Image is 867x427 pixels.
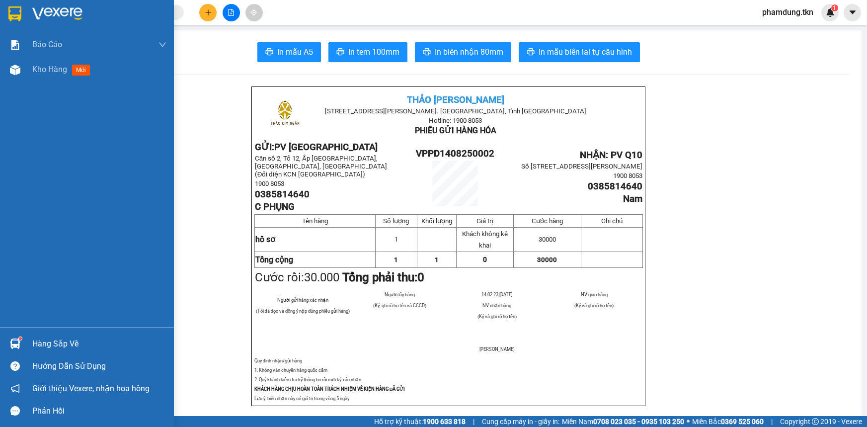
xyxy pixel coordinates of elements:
button: file-add [223,4,240,21]
span: 1 [394,256,398,263]
span: Miền Bắc [692,416,764,427]
span: Lưu ý: biên nhận này có giá trị trong vòng 5 ngày [254,396,349,401]
span: Hỗ trợ kỹ thuật: [374,416,466,427]
span: Giá trị [476,217,493,225]
span: [PERSON_NAME] [479,346,514,352]
span: printer [265,48,273,57]
span: Số [STREET_ADDRESS][PERSON_NAME] [521,163,642,170]
span: In biên nhận 80mm [435,46,503,58]
span: Quy định nhận/gửi hàng [254,358,302,363]
span: (Ký và ghi rõ họ tên) [574,303,614,308]
strong: KHÁCH HÀNG CHỊU HOÀN TOÀN TRÁCH NHIỆM VỀ KIỆN HÀNG ĐÃ GỬI [254,386,405,392]
span: 1. Không vân chuyển hàng quốc cấm [254,367,327,373]
span: 1 [394,236,398,243]
span: printer [527,48,535,57]
span: notification [10,384,20,393]
span: printer [423,48,431,57]
img: warehouse-icon [10,339,20,349]
span: (Ký, ghi rõ họ tên và CCCD) [373,303,426,308]
span: Ghi chú [601,217,623,225]
span: PHIẾU GỬI HÀNG HÓA [415,126,496,135]
span: 1 [435,256,439,263]
span: copyright [812,418,819,425]
strong: GỬI: [255,142,378,153]
span: 2. Quý khách kiểm tra kỹ thông tin rồi mới ký xác nhận [254,377,361,382]
div: Phản hồi [32,404,166,419]
span: mới [72,65,90,76]
span: Số lượng [383,217,409,225]
span: 14:02:23 [DATE] [481,292,512,297]
div: Hướng dẫn sử dụng [32,359,166,374]
button: plus [199,4,217,21]
img: warehouse-icon [10,65,20,75]
span: 0 [417,270,424,284]
span: down [158,41,166,49]
span: Người gửi hàng xác nhận [277,297,328,303]
span: C PHỤNG [255,201,295,212]
span: Nam [623,193,642,204]
span: THẢO [PERSON_NAME] [407,94,504,105]
div: Hàng sắp về [32,337,166,351]
button: printerIn mẫu biên lai tự cấu hình [519,42,640,62]
span: [STREET_ADDRESS][PERSON_NAME]. [GEOGRAPHIC_DATA], Tỉnh [GEOGRAPHIC_DATA] [325,107,586,115]
span: Cước hàng [532,217,563,225]
span: plus [205,9,212,16]
span: In mẫu A5 [277,46,313,58]
span: Tên hàng [302,217,328,225]
span: PV [GEOGRAPHIC_DATA] [274,142,378,153]
span: Căn số 2, Tổ 12, Ấp [GEOGRAPHIC_DATA], [GEOGRAPHIC_DATA], [GEOGRAPHIC_DATA] (Đối diện KCN [GEOG... [255,155,387,178]
span: Cước rồi: [255,270,424,284]
span: Người lấy hàng [385,292,415,297]
span: 0 [483,256,487,263]
button: printerIn mẫu A5 [257,42,321,62]
span: (Ký và ghi rõ họ tên) [477,314,517,319]
span: 30000 [537,256,557,263]
strong: 0708 023 035 - 0935 103 250 [593,418,684,426]
span: In tem 100mm [348,46,399,58]
button: printerIn tem 100mm [328,42,407,62]
span: 1900 8053 [255,180,284,187]
span: printer [336,48,344,57]
span: Cung cấp máy in - giấy in: [482,416,559,427]
img: solution-icon [10,40,20,50]
span: 0385814640 [255,189,310,200]
span: 0385814640 [588,181,642,192]
span: 1 [833,4,836,11]
span: 1900 8053 [613,172,642,179]
span: NV giao hàng [581,292,608,297]
span: phamdung.tkn [754,6,821,18]
span: ⚪️ [687,420,690,424]
span: question-circle [10,361,20,371]
span: | [473,416,474,427]
span: (Tôi đã đọc và đồng ý nộp đúng phiếu gửi hàng) [256,308,350,314]
span: NHẬN: PV Q10 [580,150,642,161]
span: caret-down [848,8,857,17]
span: message [10,406,20,416]
strong: Tổng phải thu: [342,270,424,284]
span: | [771,416,773,427]
sup: 1 [19,337,22,340]
strong: Tổng cộng [255,255,293,264]
strong: 0369 525 060 [721,418,764,426]
button: aim [245,4,263,21]
button: caret-down [844,4,861,21]
sup: 1 [831,4,838,11]
span: In mẫu biên lai tự cấu hình [539,46,632,58]
span: Hotline: 1900 8053 [429,117,482,124]
span: Giới thiệu Vexere, nhận hoa hồng [32,382,150,395]
img: logo-vxr [8,6,21,21]
button: printerIn biên nhận 80mm [415,42,511,62]
img: icon-new-feature [826,8,835,17]
span: Kho hàng [32,65,67,74]
span: Khối lượng [421,217,452,225]
span: Báo cáo [32,38,62,51]
span: aim [250,9,257,16]
span: NV nhận hàng [482,303,511,308]
span: 30000 [539,236,556,243]
span: hồ sơ [255,235,275,244]
strong: 1900 633 818 [423,418,466,426]
span: VPPD1408250002 [416,148,494,159]
span: Khách không kê khai [462,230,508,249]
span: Miền Nam [562,416,684,427]
span: file-add [228,9,235,16]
